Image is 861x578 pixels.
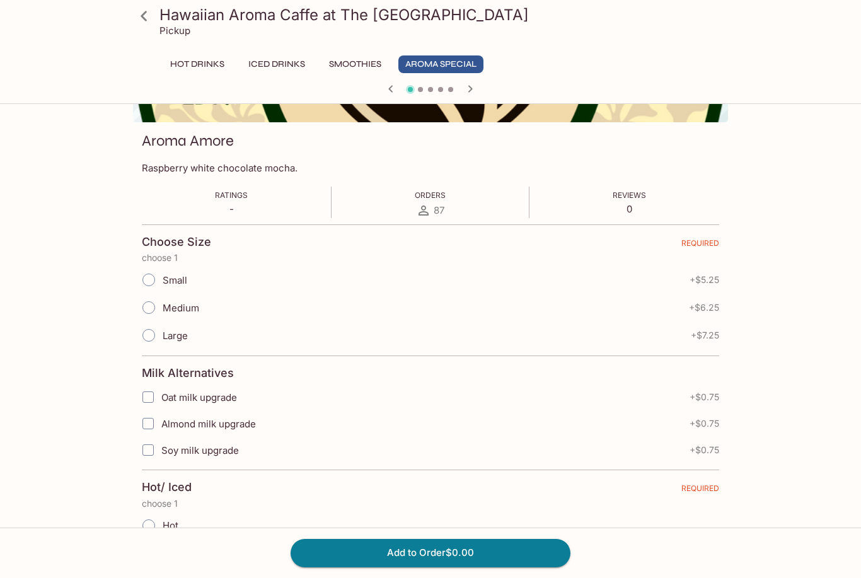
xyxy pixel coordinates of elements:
[163,55,231,73] button: Hot Drinks
[613,203,646,215] p: 0
[142,235,211,249] h4: Choose Size
[215,190,248,200] span: Ratings
[159,25,190,37] p: Pickup
[161,391,237,403] span: Oat milk upgrade
[142,499,719,509] p: choose 1
[163,330,188,342] span: Large
[142,131,234,151] h3: Aroma Amore
[322,55,388,73] button: Smoothies
[434,204,444,216] span: 87
[163,274,187,286] span: Small
[681,483,719,498] span: REQUIRED
[691,330,719,340] span: + $7.25
[163,302,199,314] span: Medium
[142,162,719,174] p: Raspberry white chocolate mocha.
[142,253,719,263] p: choose 1
[291,539,570,567] button: Add to Order$0.00
[690,419,719,429] span: + $0.75
[161,444,239,456] span: Soy milk upgrade
[690,392,719,402] span: + $0.75
[215,203,248,215] p: -
[689,303,719,313] span: + $6.25
[142,366,234,380] h4: Milk Alternatives
[398,55,483,73] button: Aroma Special
[690,445,719,455] span: + $0.75
[415,190,446,200] span: Orders
[613,190,646,200] span: Reviews
[690,275,719,285] span: + $5.25
[681,238,719,253] span: REQUIRED
[142,480,192,494] h4: Hot/ Iced
[161,418,256,430] span: Almond milk upgrade
[163,519,178,531] span: Hot
[241,55,312,73] button: Iced Drinks
[159,5,723,25] h3: Hawaiian Aroma Caffe at The [GEOGRAPHIC_DATA]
